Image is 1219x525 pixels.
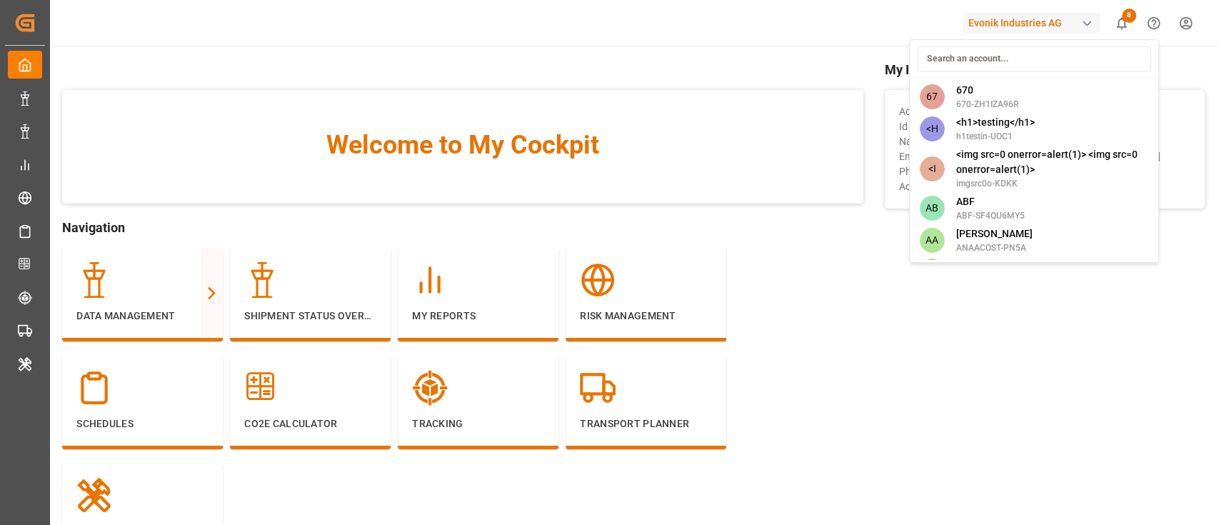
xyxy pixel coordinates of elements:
span: 670-ZH1IZA96R [955,98,1018,111]
span: imgsrc0o-KDKK [955,177,1148,190]
span: <h1>testing</h1> [955,115,1034,130]
input: Search an account... [917,46,1150,71]
span: ABF [955,194,1024,209]
span: AA [919,228,944,253]
span: h1testin-UOC1 [955,130,1034,143]
span: ABF-SF4QU6MY5 [955,209,1024,222]
span: 67 [919,84,944,109]
span: AB [919,196,944,221]
span: AA [919,259,944,284]
span: <H [919,116,944,141]
span: [PERSON_NAME] [955,226,1032,241]
span: <img src=0 onerror=alert(1)> <img src=0 onerror=alert(1)> [955,147,1148,177]
span: ANAACOST-PN5A [955,241,1032,254]
span: <I [919,156,944,181]
span: 670 [955,83,1018,98]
